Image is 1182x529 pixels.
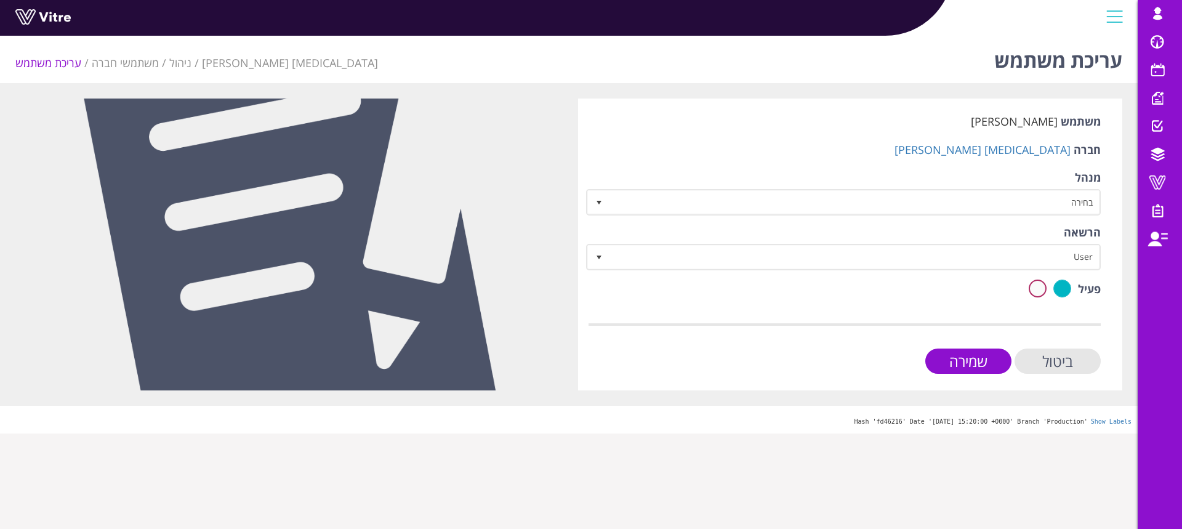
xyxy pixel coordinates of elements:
input: שמירה [925,349,1011,374]
input: ביטול [1015,349,1101,374]
a: [MEDICAL_DATA] [PERSON_NAME] [895,142,1071,157]
label: הרשאה [1064,225,1101,241]
span: User [609,246,1100,268]
a: Show Labels [1091,418,1132,425]
span: בחירה [609,191,1100,213]
label: משתמש [1061,114,1101,130]
span: select [588,246,610,268]
label: מנהל [1075,170,1101,186]
a: משתמשי חברה [92,55,159,70]
label: חברה [1074,142,1101,158]
span: select [588,191,610,213]
li: ניהול [169,55,202,71]
a: [MEDICAL_DATA] [PERSON_NAME] [202,55,378,70]
h1: עריכת משתמש [994,31,1122,83]
label: פעיל [1078,281,1101,297]
li: עריכת משתמש [15,55,92,71]
span: 169024 [971,114,1058,129]
span: Hash 'fd46216' Date '[DATE] 15:20:00 +0000' Branch 'Production' [854,418,1087,425]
